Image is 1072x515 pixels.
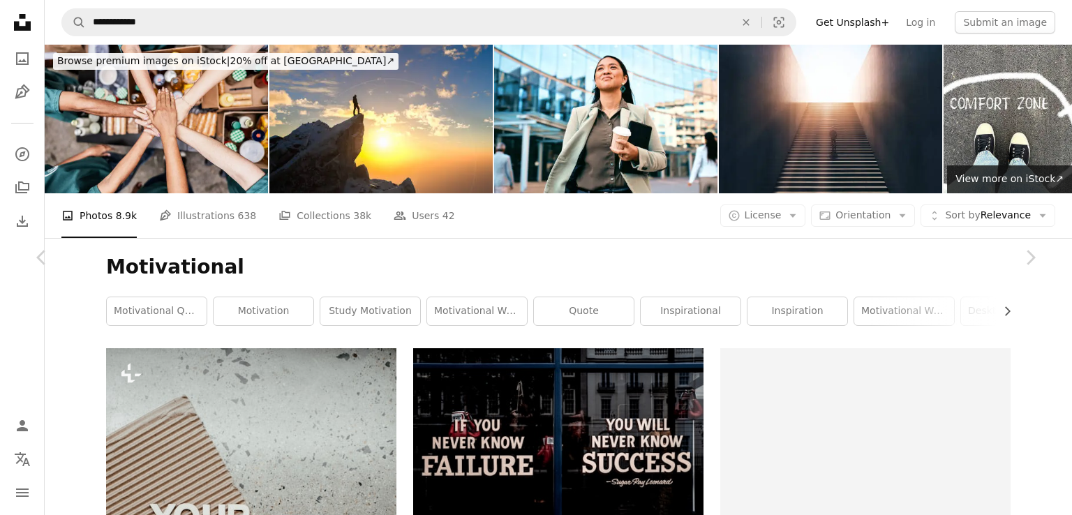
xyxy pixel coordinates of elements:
a: quote [534,297,634,325]
img: Person standing on mountain top at sunrise looking at sky symbolizing success motivation ambition... [269,45,493,193]
a: motivation [214,297,313,325]
a: Collections 38k [278,193,371,238]
a: inspirational [641,297,740,325]
button: License [720,204,806,227]
h1: Motivational [106,255,1011,280]
span: Browse premium images on iStock | [57,55,230,66]
span: License [745,209,782,221]
a: View more on iStock↗ [947,165,1072,193]
div: 20% off at [GEOGRAPHIC_DATA] ↗ [53,53,399,70]
a: Browse premium images on iStock|20% off at [GEOGRAPHIC_DATA]↗ [45,45,407,78]
img: Close-up of volunteers with hands stacked during donation event outdoors [45,45,268,193]
a: motivational quotes [107,297,207,325]
a: desktop wallpaper [961,297,1061,325]
a: Explore [8,140,36,168]
form: Find visuals sitewide [61,8,796,36]
a: text [413,435,703,447]
span: 638 [238,208,257,223]
a: Collections [8,174,36,202]
span: Orientation [835,209,891,221]
button: Menu [8,479,36,507]
span: Relevance [945,209,1031,223]
button: Visual search [762,9,796,36]
button: Submit an image [955,11,1055,33]
span: 38k [353,208,371,223]
a: Photos [8,45,36,73]
span: View more on iStock ↗ [955,173,1064,184]
a: motivational wallpapers [854,297,954,325]
a: Illustrations 638 [159,193,256,238]
a: Next [988,191,1072,324]
a: motivational wallpaper [427,297,527,325]
a: study motivation [320,297,420,325]
img: Businessman Climbing Up Stairs Towards the Light, New Beginnings Concept [719,45,942,193]
span: Sort by [945,209,980,221]
a: Log in / Sign up [8,412,36,440]
a: inspiration [747,297,847,325]
button: Clear [731,9,761,36]
button: Search Unsplash [62,9,86,36]
img: Confident Businesswoman Walking with Coffee Outside Modern Office Building [494,45,717,193]
button: Orientation [811,204,915,227]
a: Illustrations [8,78,36,106]
a: Users 42 [394,193,455,238]
button: Sort byRelevance [921,204,1055,227]
span: 42 [442,208,455,223]
a: Log in [898,11,944,33]
button: Language [8,445,36,473]
a: Get Unsplash+ [807,11,898,33]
